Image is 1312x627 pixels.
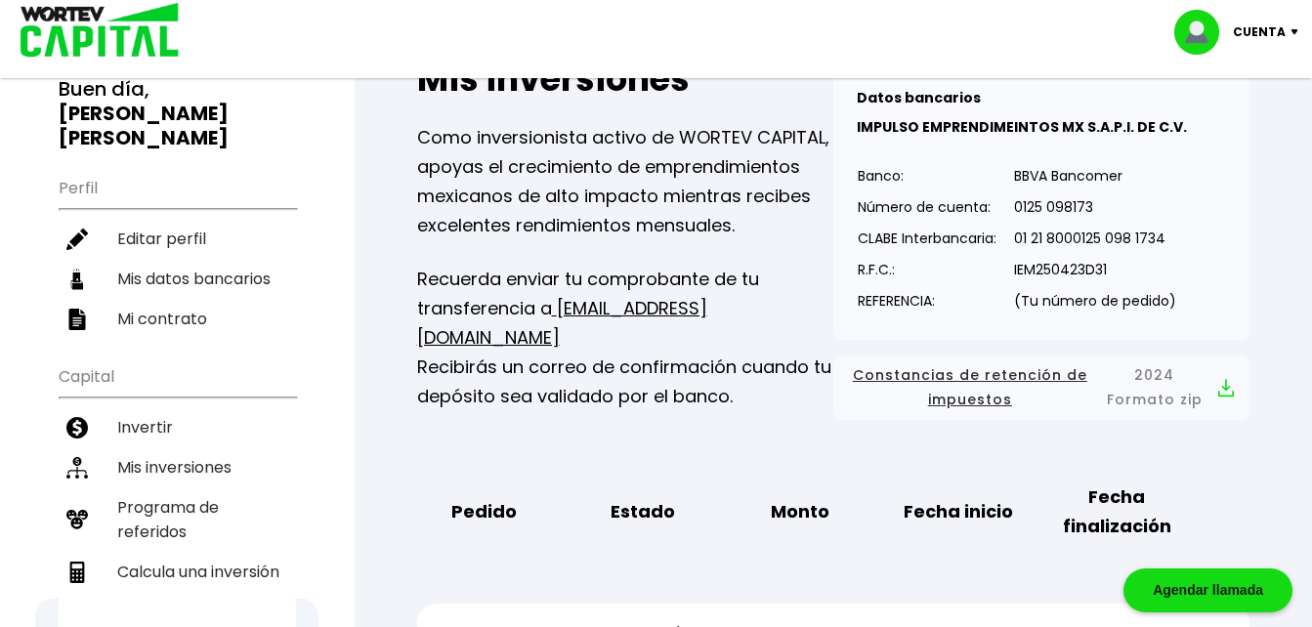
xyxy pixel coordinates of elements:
p: 0125 098173 [1014,192,1176,222]
img: inversiones-icon.6695dc30.svg [66,457,88,479]
span: Constancias de retención de impuestos [849,363,1091,412]
p: R.F.C.: [858,255,996,284]
a: [EMAIL_ADDRESS][DOMAIN_NAME] [417,296,707,350]
img: datos-icon.10cf9172.svg [66,269,88,290]
p: Banco: [858,161,996,190]
a: Mi contrato [59,299,296,339]
p: Cuenta [1233,18,1286,47]
a: Mis datos bancarios [59,259,296,299]
img: contrato-icon.f2db500c.svg [66,309,88,330]
img: recomiendanos-icon.9b8e9327.svg [66,509,88,530]
p: IEM250423D31 [1014,255,1176,284]
b: Monto [771,497,829,526]
p: Número de cuenta: [858,192,996,222]
img: profile-image [1174,10,1233,55]
p: Recuerda enviar tu comprobante de tu transferencia a Recibirás un correo de confirmación cuando t... [417,265,833,411]
p: (Tu número de pedido) [1014,286,1176,315]
div: Agendar llamada [1123,568,1292,612]
b: Datos bancarios [857,88,981,107]
a: Invertir [59,407,296,447]
b: Estado [611,497,675,526]
p: 01 21 8000125 098 1734 [1014,224,1176,253]
h2: Mis inversiones [417,60,833,99]
p: Como inversionista activo de WORTEV CAPITAL, apoyas el crecimiento de emprendimientos mexicanos d... [417,123,833,240]
h3: Buen día, [59,77,296,150]
img: editar-icon.952d3147.svg [66,229,88,250]
b: Fecha finalización [1050,482,1183,541]
ul: Perfil [59,166,296,339]
p: BBVA Bancomer [1014,161,1176,190]
b: IMPULSO EMPRENDIMEINTOS MX S.A.P.I. DE C.V. [857,117,1187,137]
a: Calcula una inversión [59,552,296,592]
img: calculadora-icon.17d418c4.svg [66,562,88,583]
button: Constancias de retención de impuestos2024 Formato zip [849,363,1234,412]
p: CLABE Interbancaria: [858,224,996,253]
p: REFERENCIA: [858,286,996,315]
b: Fecha inicio [904,497,1013,526]
a: Programa de referidos [59,487,296,552]
img: invertir-icon.b3b967d7.svg [66,417,88,439]
b: Pedido [451,497,517,526]
a: Mis inversiones [59,447,296,487]
b: [PERSON_NAME] [PERSON_NAME] [59,100,229,151]
img: icon-down [1286,29,1312,35]
a: Editar perfil [59,219,296,259]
